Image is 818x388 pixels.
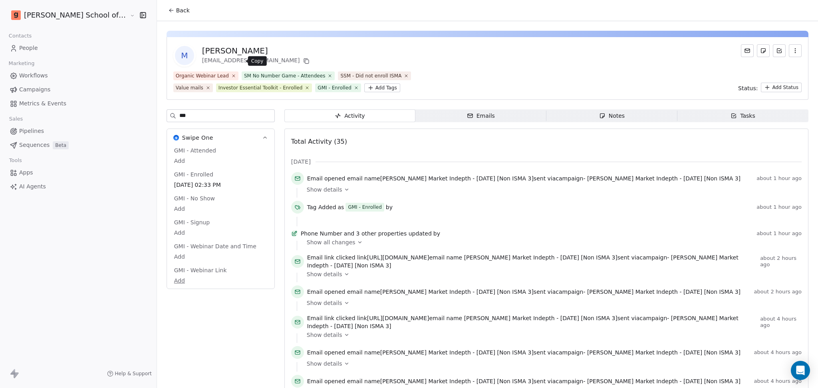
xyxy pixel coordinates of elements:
span: Beta [53,141,69,149]
span: GMI - No Show [173,194,216,202]
span: GMI - Webinar Link [173,266,228,274]
span: [PERSON_NAME] Market Indepth - [DATE] [Non ISMA 3] [464,254,617,261]
span: Tools [6,154,25,166]
span: link email name sent via campaign - [307,253,757,269]
span: about 1 hour ago [756,230,802,237]
a: Show all changes [307,238,796,246]
button: Add Tags [364,83,400,92]
div: SM No Number Game - Attendees [244,72,326,79]
span: Marketing [5,57,38,69]
span: Email opened [307,289,345,295]
div: SSM - Did not enroll ISMA [340,72,401,79]
a: Help & Support [107,370,152,377]
span: GMI - Enrolled [173,170,215,178]
button: Add Status [761,83,802,92]
span: Show details [307,270,342,278]
a: Show details [307,360,796,368]
span: [PERSON_NAME] Market Indepth - [DATE] [Non ISMA 3] [587,175,741,182]
span: Sales [6,113,26,125]
span: about 1 hour ago [756,204,802,210]
span: Add [174,205,267,213]
span: [PERSON_NAME] Market Indepth - [DATE] [Non ISMA 3] [307,254,739,269]
span: about 1 hour ago [756,175,802,182]
span: Email opened [307,349,345,356]
span: Back [176,6,190,14]
span: by [386,203,393,211]
span: Swipe One [182,134,213,142]
span: Email opened [307,378,345,384]
button: Swipe OneSwipe One [167,129,274,146]
a: Show details [307,270,796,278]
span: [PERSON_NAME] Market Indepth - [DATE] [Non ISMA 3] [307,315,739,329]
span: GMI - Signup [173,218,211,226]
a: Show details [307,331,796,339]
a: Apps [6,166,150,179]
span: AI Agents [19,182,46,191]
span: Help & Support [115,370,152,377]
button: Back [163,3,195,18]
span: Show details [307,186,342,194]
span: as [338,203,344,211]
a: AI Agents [6,180,150,193]
span: Show details [307,360,342,368]
div: Emails [467,112,495,120]
span: [PERSON_NAME] Market Indepth - [DATE] [Non ISMA 3] [380,289,534,295]
span: Phone Number [301,230,342,238]
a: Campaigns [6,83,150,96]
span: GMI - Attended [173,146,218,154]
span: Apps [19,168,33,177]
span: link email name sent via campaign - [307,314,757,330]
span: GMI - Webinar Date and Time [173,242,258,250]
span: Show details [307,299,342,307]
span: Contacts [5,30,35,42]
span: [PERSON_NAME] Market Indepth - [DATE] [Non ISMA 3] [380,175,534,182]
span: People [19,44,38,52]
span: and 3 other properties updated [344,230,432,238]
div: Tasks [731,112,755,120]
span: email name sent via campaign - [307,288,741,296]
span: Email link clicked [307,254,355,261]
span: [PERSON_NAME] Market Indepth - [DATE] [Non ISMA 3] [587,289,741,295]
a: People [6,42,150,55]
a: SequencesBeta [6,139,150,152]
span: [PERSON_NAME] Market Indepth - [DATE] [Non ISMA 3] [587,378,741,384]
span: [PERSON_NAME] Market Indepth - [DATE] [Non ISMA 3] [380,378,534,384]
span: [URL][DOMAIN_NAME] [367,254,429,261]
a: Pipelines [6,125,150,138]
a: Show details [307,186,796,194]
button: [PERSON_NAME] School of Finance LLP [10,8,124,22]
span: about 2 hours ago [760,255,802,268]
img: Goela%20School%20Logos%20(4).png [11,10,21,20]
span: about 4 hours ago [760,316,802,329]
span: Email opened [307,175,345,182]
div: Open Intercom Messenger [791,361,810,380]
a: Show details [307,299,796,307]
span: [PERSON_NAME] Market Indepth - [DATE] [Non ISMA 3] [380,349,534,356]
span: Workflows [19,71,48,80]
span: [DATE] 02:33 PM [174,181,267,189]
span: [PERSON_NAME] Market Indepth - [DATE] [Non ISMA 3] [464,315,617,321]
div: Swipe OneSwipe One [167,146,274,289]
div: [PERSON_NAME] [202,45,311,56]
span: Add [174,253,267,261]
a: Workflows [6,69,150,82]
span: M [175,46,194,65]
span: [PERSON_NAME] School of Finance LLP [24,10,128,20]
span: Status: [738,84,758,92]
img: Swipe One [173,135,179,141]
div: GMI - Enrolled [318,84,351,91]
span: about 2 hours ago [754,289,802,295]
span: email name sent via campaign - [307,174,741,182]
span: Add [174,229,267,237]
span: Metrics & Events [19,99,66,108]
span: about 4 hours ago [754,378,802,384]
span: Total Activity (35) [291,138,347,145]
div: Value mails [176,84,203,91]
span: Show all changes [307,238,355,246]
div: Investor Essential Toolkit - Enrolled [218,84,303,91]
a: Metrics & Events [6,97,150,110]
span: Email link clicked [307,315,355,321]
span: Campaigns [19,85,50,94]
span: Add [174,277,267,285]
span: Tag Added [307,203,336,211]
